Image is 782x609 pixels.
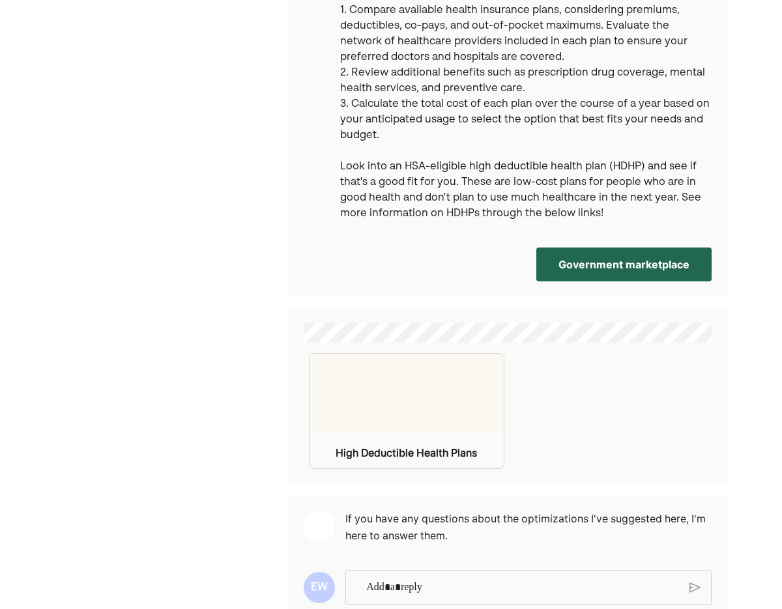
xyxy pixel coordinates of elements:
[340,159,712,221] div: Look into an HSA-eligible high deductible health plan (HDHP) and see if that's a good fit for you...
[345,511,712,544] pre: If you have any questions about the optimizations I've suggested here, I'm here to answer them.
[536,248,712,281] button: Government marketplace
[360,571,686,604] div: Rich Text Editor. Editing area: main
[340,65,712,96] div: 2. Review additional benefits such as prescription drug coverage, mental health services, and pre...
[304,572,335,603] div: EW
[340,96,712,143] div: 3. Calculate the total cost of each plan over the course of a year based on your anticipated usag...
[336,445,477,460] div: High Deductible Health Plans
[340,3,712,65] div: 1. Compare available health insurance plans, considering premiums, deductibles, co-pays, and out-...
